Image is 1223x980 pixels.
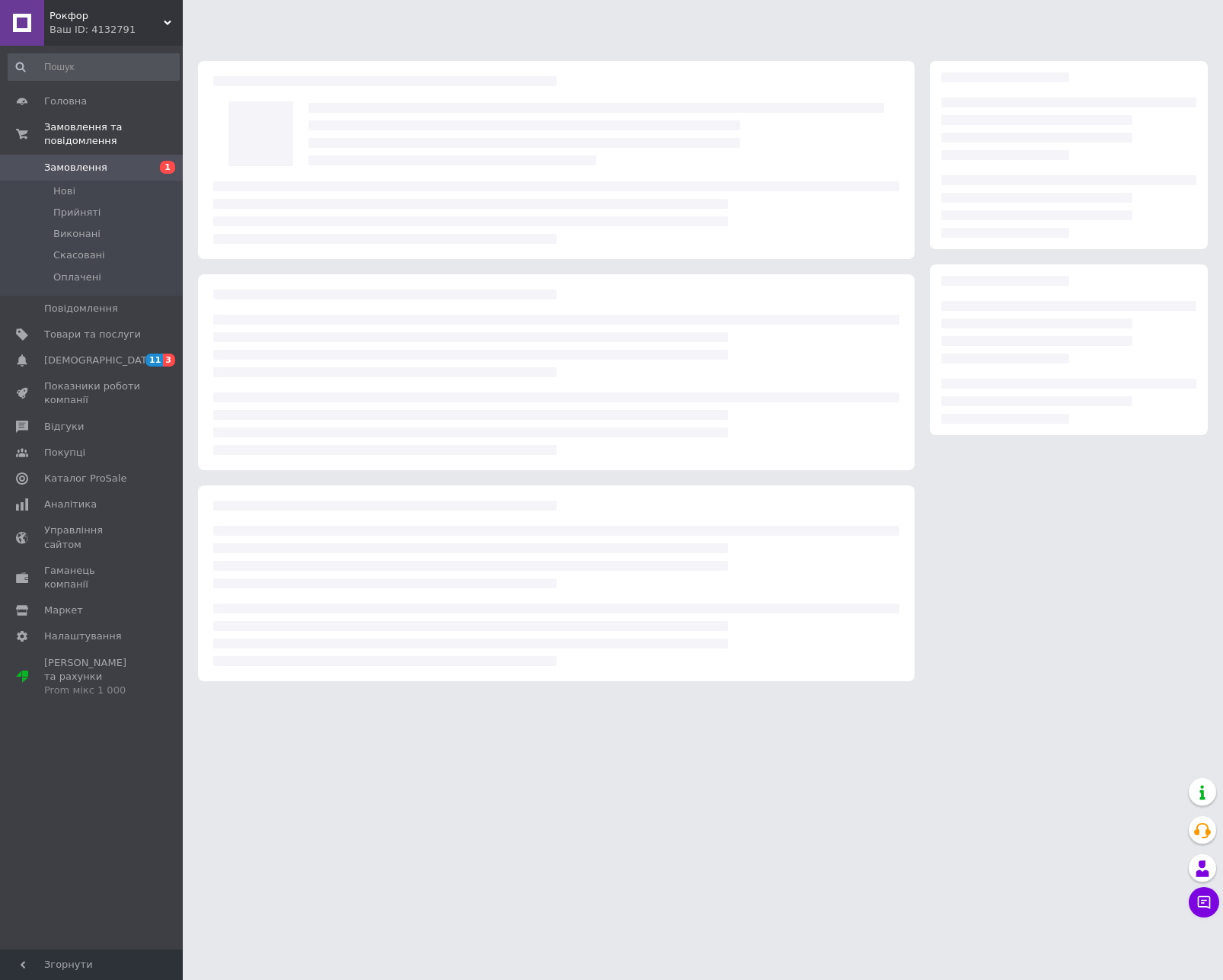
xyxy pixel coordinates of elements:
[44,684,141,697] div: Prom мікс 1 000
[53,227,101,241] span: Виконані
[53,206,101,219] span: Прийняті
[44,302,118,315] span: Повідомлення
[8,53,180,81] input: Пошук
[44,498,97,511] span: Аналітика
[53,248,105,262] span: Скасовані
[44,380,141,407] span: Показники роботи компанії
[163,354,175,367] span: 3
[44,524,141,551] span: Управління сайтом
[49,9,164,23] span: Рокфор
[145,354,163,367] span: 11
[53,271,101,284] span: Оплачені
[160,161,175,174] span: 1
[44,420,84,434] span: Відгуки
[44,354,157,367] span: [DEMOGRAPHIC_DATA]
[44,604,83,617] span: Маркет
[49,23,183,37] div: Ваш ID: 4132791
[44,472,126,485] span: Каталог ProSale
[44,656,141,698] span: [PERSON_NAME] та рахунки
[44,629,122,643] span: Налаштування
[44,446,85,460] span: Покупці
[44,94,87,108] span: Головна
[53,184,75,198] span: Нові
[1189,887,1219,918] button: Чат з покупцем
[44,120,183,148] span: Замовлення та повідомлення
[44,328,141,341] span: Товари та послуги
[44,564,141,591] span: Гаманець компанії
[44,161,107,175] span: Замовлення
